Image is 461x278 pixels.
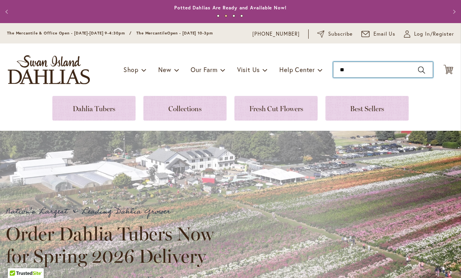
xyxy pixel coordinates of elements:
[404,30,454,38] a: Log In/Register
[217,14,220,17] button: 1 of 4
[7,31,167,36] span: The Mercantile & Office Open - [DATE]-[DATE] 9-4:30pm / The Mercantile
[167,31,213,36] span: Open - [DATE] 10-3pm
[225,14,227,17] button: 2 of 4
[6,223,221,267] h2: Order Dahlia Tubers Now for Spring 2026 Delivery
[317,30,353,38] a: Subscribe
[123,65,139,74] span: Shop
[174,5,287,11] a: Potted Dahlias Are Ready and Available Now!
[328,30,353,38] span: Subscribe
[414,30,454,38] span: Log In/Register
[158,65,171,74] span: New
[240,14,243,17] button: 4 of 4
[8,55,90,84] a: store logo
[373,30,396,38] span: Email Us
[279,65,315,74] span: Help Center
[361,30,396,38] a: Email Us
[445,4,461,20] button: Next
[191,65,217,74] span: Our Farm
[237,65,260,74] span: Visit Us
[252,30,300,38] a: [PHONE_NUMBER]
[232,14,235,17] button: 3 of 4
[6,205,221,218] p: Nation's Largest & Leading Dahlia Grower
